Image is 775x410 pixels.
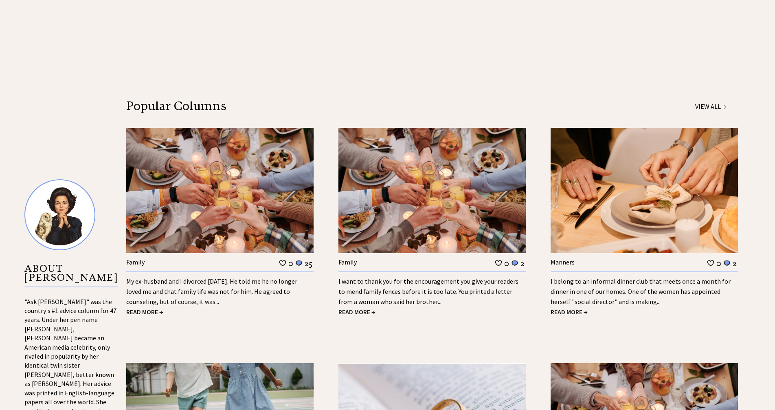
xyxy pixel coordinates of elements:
[126,308,163,316] a: READ MORE →
[24,264,118,287] p: ABOUT [PERSON_NAME]
[24,179,95,250] img: Ann8%20v2%20small.png
[551,277,731,306] a: I belong to an informal dinner club that meets once a month for dinner in one of our homes. One o...
[504,258,509,269] td: 0
[716,258,722,269] td: 0
[338,258,357,266] a: Family
[494,259,503,267] img: heart_outline%201.png
[551,258,575,266] a: Manners
[126,101,501,110] div: Popular Columns
[338,308,375,316] a: READ MORE →
[551,308,588,316] a: READ MORE →
[304,258,313,269] td: 25
[707,259,715,267] img: heart_outline%201.png
[520,258,525,269] td: 2
[338,128,526,253] img: family.jpg
[338,277,518,306] a: I want to thank you for the encouragement you give your readers to mend family fences before it i...
[126,277,297,306] a: My ex-husband and I divorced [DATE]. He told me he no longer loved me and that family life was no...
[288,258,294,269] td: 0
[723,260,731,267] img: message_round%201.png
[126,128,314,253] img: family.jpg
[695,102,726,110] a: VIEW ALL →
[279,259,287,267] img: heart_outline%201.png
[551,128,738,253] img: manners.jpg
[295,260,303,267] img: message_round%201.png
[126,258,145,266] a: Family
[511,260,519,267] img: message_round%201.png
[732,258,737,269] td: 2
